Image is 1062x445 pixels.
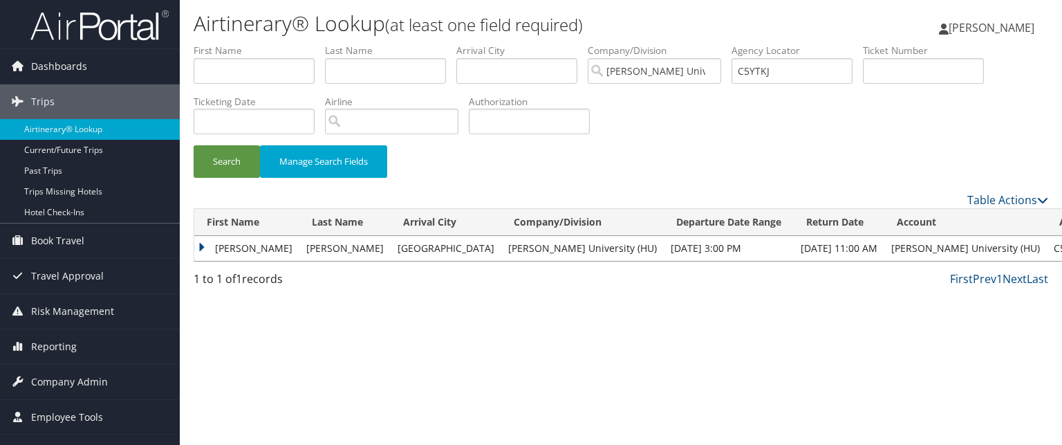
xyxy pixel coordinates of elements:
button: Manage Search Fields [260,145,387,178]
th: Last Name: activate to sort column ascending [299,209,391,236]
span: Trips [31,84,55,119]
a: [PERSON_NAME] [939,7,1048,48]
a: Prev [973,271,996,287]
a: Last [1027,271,1048,287]
a: First [950,271,973,287]
label: Last Name [325,44,456,57]
a: Table Actions [967,192,1048,208]
h1: Airtinerary® Lookup [194,9,763,38]
label: First Name [194,44,325,57]
label: Ticket Number [863,44,994,57]
label: Airline [325,95,469,109]
label: Authorization [469,95,600,109]
span: [PERSON_NAME] [949,20,1034,35]
button: Search [194,145,260,178]
label: Arrival City [456,44,588,57]
img: airportal-logo.png [30,9,169,42]
td: [PERSON_NAME] University (HU) [884,236,1047,261]
td: [PERSON_NAME] [194,236,299,261]
th: Company/Division [501,209,664,236]
small: (at least one field required) [385,13,583,36]
td: [DATE] 11:00 AM [794,236,884,261]
a: Next [1003,271,1027,287]
span: 1 [236,271,242,287]
label: Company/Division [588,44,732,57]
th: Return Date: activate to sort column ascending [794,209,884,236]
td: [PERSON_NAME] [299,236,391,261]
span: Company Admin [31,365,108,399]
label: Ticketing Date [194,95,325,109]
div: 1 to 1 of records [194,271,392,294]
td: [PERSON_NAME] University (HU) [501,236,664,261]
td: [GEOGRAPHIC_DATA] [391,236,501,261]
th: Arrival City: activate to sort column ascending [391,209,501,236]
a: 1 [996,271,1003,287]
span: Reporting [31,329,77,364]
span: Travel Approval [31,259,104,293]
span: Risk Management [31,294,114,329]
td: [DATE] 3:00 PM [664,236,794,261]
th: Account: activate to sort column ascending [884,209,1047,236]
span: Book Travel [31,224,84,258]
th: First Name: activate to sort column ascending [194,209,299,236]
span: Dashboards [31,49,87,84]
th: Departure Date Range: activate to sort column ascending [664,209,794,236]
span: Employee Tools [31,400,103,435]
label: Agency Locator [732,44,863,57]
